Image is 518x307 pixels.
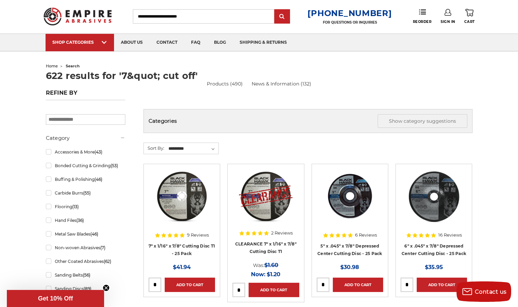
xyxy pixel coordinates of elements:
h5: Refine by [46,90,125,100]
span: (55) [83,190,90,196]
span: (46) [90,231,98,237]
span: Sign In [441,19,455,24]
span: (46) [94,177,102,182]
span: (36) [76,218,84,223]
a: Accessories & More [46,146,125,158]
span: (43) [94,149,102,155]
select: Sort By: [167,144,218,154]
span: $35.95 [425,264,443,270]
span: (53) [110,163,118,168]
a: Bonded Cutting & Grinding [46,160,125,172]
a: 6" x .045" x 7/8" Depressed Center Type 27 Cut Off Wheel [401,169,467,235]
input: Submit [275,10,289,24]
button: Show category suggestions [378,114,467,128]
button: Close teaser [103,284,110,291]
a: Add to Cart [249,283,299,297]
span: (62) [103,259,111,264]
span: (89) [83,286,91,291]
img: CLEARANCE 7" x 1/16" x 7/8" Cutting Disc T1 [238,169,293,224]
a: Metal Saw Blades [46,228,125,240]
a: News & Information (132) [252,80,311,88]
a: Reorder [413,9,431,24]
a: Carbide Burrs [46,187,125,199]
a: Other Coated Abrasives [46,255,125,267]
span: $41.94 [173,264,191,270]
span: 16 Reviews [438,233,462,237]
span: Get 10% Off [38,295,73,302]
a: Sanding Discs [46,283,125,295]
span: $1.20 [267,271,280,278]
a: Buffing & Polishing [46,173,125,185]
a: 7 x 1/16 x 7/8 abrasive cut off wheel [149,169,215,235]
img: Empire Abrasives [43,3,112,30]
span: 2 Reviews [271,231,293,235]
span: $1.60 [264,262,278,268]
span: 9 Reviews [187,233,209,237]
a: CLEARANCE 7" x 1/16" x 7/8" Cutting Disc T1 [235,241,296,254]
a: Add to Cart [417,278,467,292]
span: 6 Reviews [355,233,377,237]
h5: Categories [149,114,467,128]
a: shipping & returns [233,34,294,51]
div: Get 10% OffClose teaser [7,290,104,307]
a: Flooring [46,201,125,213]
button: Contact us [456,281,511,302]
a: contact [150,34,184,51]
a: 6" x .045" x 7/8" Depressed Center Cutting Disc - 25 Pack [402,243,466,256]
a: Add to Cart [333,278,383,292]
a: 7" x 1/16" x 7/8" Cutting Disc T1 - 25 Pack [149,243,215,256]
div: Was: [232,261,299,270]
span: (13) [72,204,78,209]
label: Sort By: [144,143,164,153]
div: SHOP CATEGORIES [52,40,107,45]
span: search [66,64,80,68]
a: [PHONE_NUMBER] [307,8,392,18]
h1: 622 results for '7&quot; cut off' [46,71,472,80]
span: (56) [83,272,90,278]
h5: Category [46,134,125,142]
img: 7 x 1/16 x 7/8 abrasive cut off wheel [154,169,209,224]
span: Contact us [475,289,507,295]
a: about us [114,34,150,51]
img: 5" x 3/64" x 7/8" Depressed Center Type 27 Cut Off Wheel [323,169,377,224]
span: $30.98 [340,264,359,270]
p: FOR QUESTIONS OR INQUIRIES [307,20,392,25]
a: Sanding Belts [46,269,125,281]
a: home [46,64,58,68]
a: blog [207,34,233,51]
a: faq [184,34,207,51]
span: Now: [251,271,265,278]
a: CLEARANCE 7" x 1/16" x 7/8" Cutting Disc T1 [232,169,299,235]
a: Non-woven Abrasives [46,242,125,254]
a: Add to Cart [165,278,215,292]
span: Reorder [413,19,431,24]
img: 6" x .045" x 7/8" Depressed Center Type 27 Cut Off Wheel [406,169,461,224]
a: Cart [464,9,475,24]
a: Products (490) [207,81,243,87]
a: Hand Files [46,214,125,226]
a: 5" x 3/64" x 7/8" Depressed Center Type 27 Cut Off Wheel [317,169,383,235]
a: 5" x .045" x 7/8" Depressed Center Cutting Disc - 25 Pack [317,243,382,256]
span: Cart [464,19,475,24]
span: (7) [100,245,105,250]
